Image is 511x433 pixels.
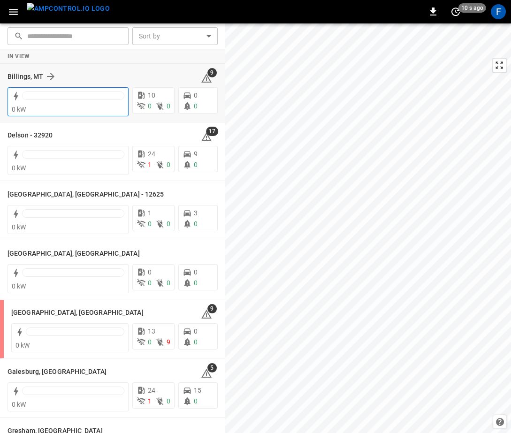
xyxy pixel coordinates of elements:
span: 1 [148,397,152,405]
button: set refresh interval [448,4,463,19]
span: 15 [194,387,201,394]
span: 10 s ago [458,3,486,13]
span: 0 [194,397,198,405]
span: 5 [207,363,217,372]
span: 0 [167,279,170,287]
span: 0 [194,268,198,276]
span: 1 [148,161,152,168]
span: 0 [167,161,170,168]
div: profile-icon [491,4,506,19]
span: 0 [194,161,198,168]
span: 0 [148,268,152,276]
h6: Edwardsville, IL [8,249,140,259]
span: 0 [148,102,152,110]
h6: Delson - 32920 [8,130,53,141]
span: 0 kW [12,106,26,113]
span: 24 [148,387,155,394]
h6: East Orange, NJ - 12625 [8,190,164,200]
span: 0 [148,220,152,228]
span: 24 [148,150,155,158]
span: 0 [148,279,152,287]
span: 13 [148,327,155,335]
span: 0 [194,102,198,110]
span: 9 [167,338,170,346]
img: ampcontrol.io logo [27,3,110,15]
span: 0 [194,279,198,287]
span: 0 kW [12,401,26,408]
span: 0 kW [12,223,26,231]
span: 0 kW [12,164,26,172]
span: 0 [167,397,170,405]
span: 0 kW [15,342,30,349]
span: 0 [167,220,170,228]
span: 17 [206,127,218,136]
span: 9 [194,150,198,158]
span: 0 [148,338,152,346]
span: 0 [167,102,170,110]
span: 9 [207,304,217,313]
span: 3 [194,209,198,217]
span: 0 [194,91,198,99]
h6: Galesburg, IL [8,367,107,377]
span: 0 kW [12,282,26,290]
canvas: Map [225,23,511,433]
span: 0 [194,327,198,335]
span: 0 [194,338,198,346]
span: 10 [148,91,155,99]
h6: El Dorado Springs, MO [11,308,144,318]
span: 9 [207,68,217,77]
span: 0 [194,220,198,228]
strong: In View [8,53,30,60]
h6: Billings, MT [8,72,43,82]
span: 1 [148,209,152,217]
